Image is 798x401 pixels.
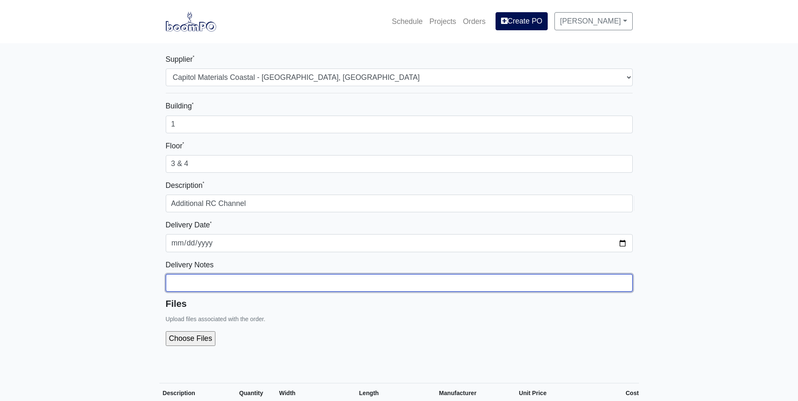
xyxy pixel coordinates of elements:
label: Delivery Notes [166,259,214,271]
a: [PERSON_NAME] [554,12,632,30]
a: Orders [459,12,489,31]
img: boomPO [166,12,216,31]
label: Supplier [166,53,195,65]
a: Create PO [496,12,548,30]
h5: Files [166,298,633,309]
label: Building [166,100,194,112]
small: Upload files associated with the order. [166,316,265,322]
label: Delivery Date [166,219,212,231]
input: Choose Files [166,331,306,346]
a: Schedule [388,12,426,31]
a: Projects [426,12,460,31]
label: Floor [166,140,184,152]
input: mm-dd-yyyy [166,234,633,252]
span: Description [163,390,195,396]
label: Description [166,179,204,191]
